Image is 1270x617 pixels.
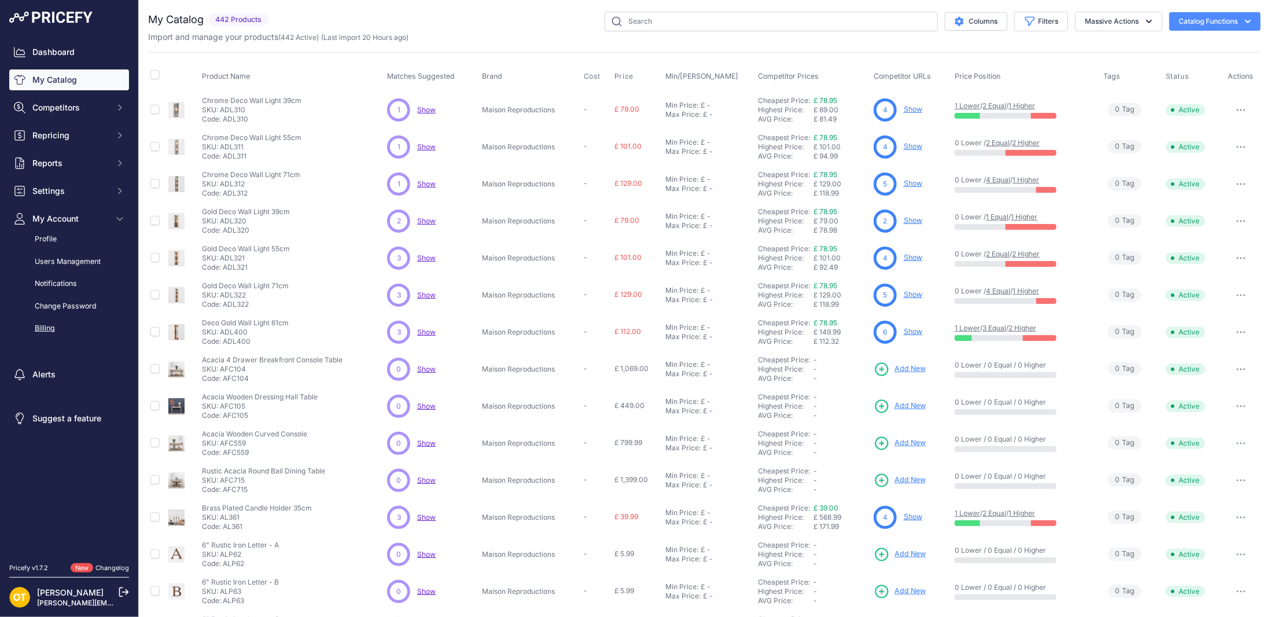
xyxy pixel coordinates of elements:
[202,216,290,226] p: SKU: ADL320
[1008,509,1035,517] a: 1 Higher
[813,318,837,327] a: £ 78.95
[417,550,436,559] a: Show
[707,295,713,304] div: -
[32,157,108,169] span: Reports
[904,253,922,262] a: Show
[9,274,129,294] a: Notifications
[37,598,215,607] a: [PERSON_NAME][EMAIL_ADDRESS][DOMAIN_NAME]
[1166,104,1205,116] span: Active
[1169,12,1261,31] button: Catalog Functions
[397,142,400,152] span: 1
[986,249,1010,258] a: 2 Equal
[955,324,1092,333] p: / /
[9,208,129,229] button: My Account
[1108,288,1142,302] span: Tag
[758,244,810,253] a: Cheapest Price:
[813,96,837,105] a: £ 78.95
[202,115,301,124] p: Code: ADL310
[874,398,926,414] a: Add New
[9,252,129,272] a: Users Management
[9,318,129,339] a: Billing
[202,291,289,300] p: SKU: ADL322
[701,323,705,332] div: £
[813,291,841,299] span: £ 129.00
[584,72,600,81] span: Cost
[397,327,401,337] span: 3
[705,360,711,369] div: -
[705,212,711,221] div: -
[707,221,713,230] div: -
[1108,177,1142,190] span: Tag
[705,138,711,147] div: -
[705,286,711,295] div: -
[665,175,698,184] div: Min Price:
[397,216,401,226] span: 2
[904,142,922,150] a: Show
[417,216,436,225] span: Show
[9,97,129,118] button: Competitors
[417,439,436,447] a: Show
[665,295,701,304] div: Max Price:
[701,175,705,184] div: £
[9,229,129,249] a: Profile
[813,189,869,198] div: £ 118.99
[982,509,1006,517] a: 2 Equal
[417,513,436,521] a: Show
[397,105,400,115] span: 1
[482,328,569,337] p: Maison Reproductions
[417,179,436,188] span: Show
[417,365,436,373] a: Show
[701,138,705,147] div: £
[417,402,436,410] a: Show
[202,179,300,189] p: SKU: ADL312
[813,300,869,309] div: £ 118.99
[32,130,108,141] span: Repricing
[387,72,455,80] span: Matches Suggested
[482,291,569,300] p: Maison Reproductions
[584,327,587,336] span: -
[758,142,813,152] div: Highest Price:
[9,12,93,23] img: Pricefy Logo
[883,216,887,226] span: 2
[202,189,300,198] p: Code: ADL312
[758,578,810,586] a: Cheapest Price:
[758,328,813,337] div: Highest Price:
[1013,175,1039,184] a: 1 Higher
[614,253,642,262] span: £ 101.00
[202,281,289,291] p: Gold Deco Wall Light 71cm
[758,263,813,272] div: AVG Price:
[202,170,300,179] p: Chrome Deco Wall Light 71cm
[148,12,204,28] h2: My Catalog
[955,249,1092,259] p: 0 Lower / /
[397,253,401,263] span: 3
[1075,12,1162,31] button: Massive Actions
[1013,287,1039,295] a: 1 Higher
[202,133,301,142] p: Chrome Deco Wall Light 55cm
[202,142,301,152] p: SKU: ADL311
[665,147,701,156] div: Max Price:
[1108,251,1142,265] span: Tag
[202,300,289,309] p: Code: ADL322
[758,467,810,475] a: Cheapest Price:
[703,258,707,267] div: £
[883,179,887,189] span: 5
[758,504,810,512] a: Cheapest Price:
[1011,212,1037,221] a: 1 Higher
[482,254,569,263] p: Maison Reproductions
[1115,252,1120,263] span: 0
[482,216,569,226] p: Maison Reproductions
[1014,12,1068,31] button: Filters
[417,587,436,596] span: Show
[584,105,587,113] span: -
[758,133,810,142] a: Cheapest Price:
[584,72,602,81] button: Cost
[202,263,290,272] p: Code: ADL321
[813,170,837,179] a: £ 78.95
[701,249,705,258] div: £
[614,216,639,225] span: £ 79.00
[707,332,713,341] div: -
[874,361,926,377] a: Add New
[9,296,129,317] a: Change Password
[1115,326,1120,337] span: 0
